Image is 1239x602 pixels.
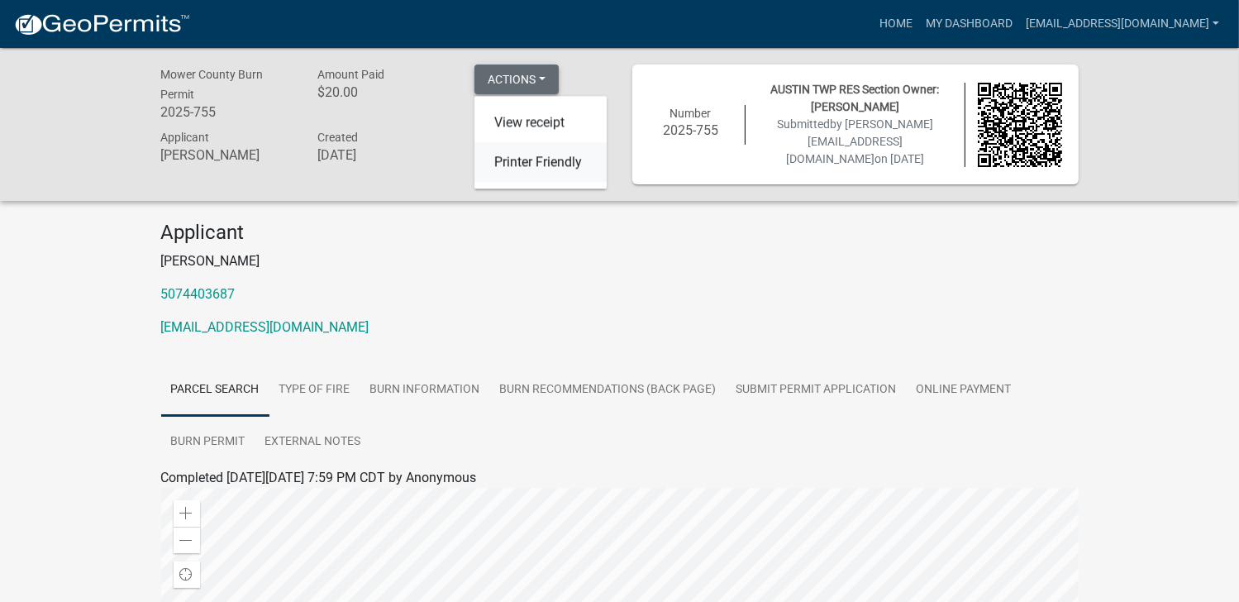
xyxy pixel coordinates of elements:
[490,364,727,417] a: Burn Recommendations (Back Page)
[907,364,1022,417] a: Online Payment
[269,364,360,417] a: Type Of Fire
[174,561,200,588] div: Find my location
[161,147,293,163] h6: [PERSON_NAME]
[161,221,1079,245] h4: Applicant
[474,97,607,189] div: Actions
[161,416,255,469] a: Burn Permit
[474,103,607,143] a: View receipt
[161,470,477,485] span: Completed [DATE][DATE] 7:59 PM CDT by Anonymous
[161,364,269,417] a: Parcel search
[317,84,450,100] h6: $20.00
[919,8,1019,40] a: My Dashboard
[649,122,733,138] h6: 2025-755
[161,319,369,335] a: [EMAIL_ADDRESS][DOMAIN_NAME]
[727,364,907,417] a: Submit Permit Application
[670,107,711,120] span: Number
[1019,8,1226,40] a: [EMAIL_ADDRESS][DOMAIN_NAME]
[978,83,1062,167] img: QR code
[161,131,210,144] span: Applicant
[317,131,358,144] span: Created
[161,286,236,302] a: 5074403687
[161,251,1079,271] p: [PERSON_NAME]
[317,68,384,81] span: Amount Paid
[786,117,933,165] span: by [PERSON_NAME][EMAIL_ADDRESS][DOMAIN_NAME]
[474,64,559,94] button: Actions
[174,500,200,527] div: Zoom in
[317,147,450,163] h6: [DATE]
[174,527,200,553] div: Zoom out
[161,68,264,101] span: Mower County Burn Permit
[873,8,919,40] a: Home
[777,117,933,165] span: Submitted on [DATE]
[161,104,293,120] h6: 2025-755
[771,83,940,113] span: AUSTIN TWP RES Section Owner: [PERSON_NAME]
[360,364,490,417] a: Burn Information
[474,143,607,183] a: Printer Friendly
[255,416,371,469] a: External Notes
